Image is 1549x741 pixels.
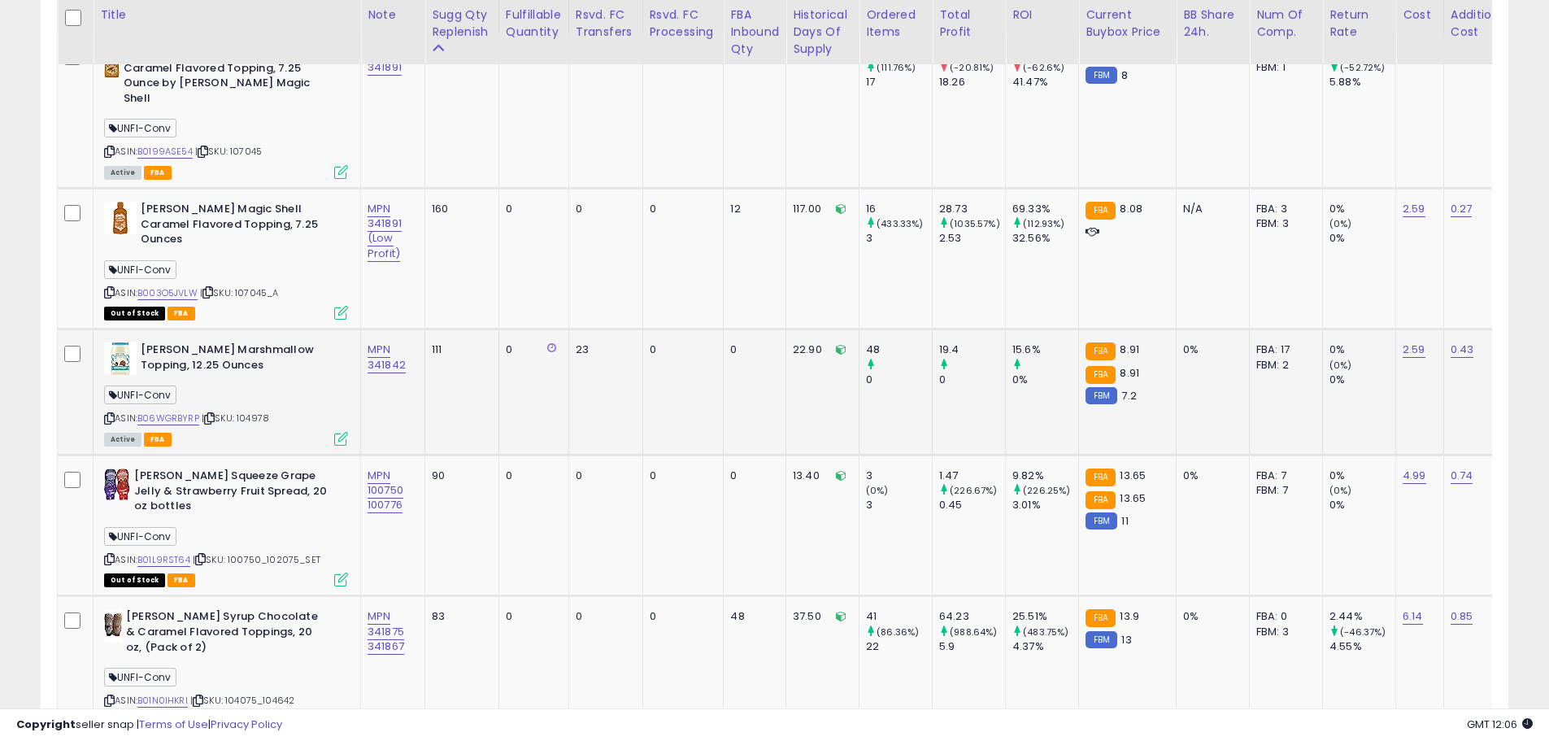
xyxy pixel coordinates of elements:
[576,202,630,216] div: 0
[1121,632,1131,647] span: 13
[1340,625,1386,639] small: (-46.37%)
[506,342,556,357] div: 0
[1183,7,1242,41] div: BB Share 24h.
[1329,217,1352,230] small: (0%)
[877,625,919,639] small: (86.36%)
[1329,202,1395,216] div: 0%
[1086,387,1117,404] small: FBM
[104,469,130,501] img: 5155beqH3cL._SL40_.jpg
[730,342,773,357] div: 0
[939,639,1005,654] div: 5.9
[1012,609,1078,624] div: 25.51%
[1121,388,1136,403] span: 7.2
[650,609,711,624] div: 0
[211,717,282,732] a: Privacy Policy
[104,119,176,137] span: UNFI-Conv
[1403,201,1425,217] a: 2.59
[1086,202,1116,220] small: FBA
[432,7,492,41] div: Sugg Qty Replenish
[104,469,348,585] div: ASIN:
[144,433,172,447] span: FBA
[104,573,165,587] span: All listings that are currently out of stock and unavailable for purchase on Amazon
[104,668,176,687] span: UNFI-Conv
[1403,608,1423,625] a: 6.14
[939,7,999,41] div: Total Profit
[1086,469,1116,486] small: FBA
[793,469,846,483] div: 13.40
[866,498,932,512] div: 3
[1329,7,1389,41] div: Return Rate
[139,717,208,732] a: Terms of Use
[1183,342,1237,357] div: 0%
[506,609,556,624] div: 0
[650,342,711,357] div: 0
[1120,201,1142,216] span: 8.08
[16,717,76,732] strong: Copyright
[950,217,1000,230] small: (1035.57%)
[576,7,636,41] div: Rsvd. FC Transfers
[1023,625,1068,639] small: (483.75%)
[1086,512,1117,530] small: FBM
[1329,639,1395,654] div: 4.55%
[1086,7,1169,41] div: Current Buybox Price
[1451,468,1473,484] a: 0.74
[1086,366,1116,384] small: FBA
[1120,365,1139,381] span: 8.91
[432,609,486,624] div: 83
[202,412,269,425] span: | SKU: 104978
[137,412,199,425] a: B06WGRBYRP
[168,307,195,320] span: FBA
[368,201,402,262] a: MPN 341891 (Low Profit)
[1451,201,1473,217] a: 0.27
[137,286,198,300] a: B003O5JVLW
[866,639,932,654] div: 22
[104,202,348,318] div: ASIN:
[576,342,630,357] div: 23
[1329,469,1395,483] div: 0%
[1012,7,1072,24] div: ROI
[576,469,630,483] div: 0
[1012,373,1078,387] div: 0%
[1451,608,1473,625] a: 0.85
[432,202,486,216] div: 160
[1256,469,1310,483] div: FBA: 7
[866,469,932,483] div: 3
[200,286,279,299] span: | SKU: 107045_A
[939,469,1005,483] div: 1.47
[104,260,176,279] span: UNFI-Conv
[1120,490,1146,506] span: 13.65
[1012,75,1078,89] div: 41.47%
[793,7,852,58] div: Historical Days Of Supply
[368,7,418,24] div: Note
[877,217,923,230] small: (433.33%)
[1183,469,1237,483] div: 0%
[1256,609,1310,624] div: FBA: 0
[877,61,916,74] small: (111.76%)
[16,717,282,733] div: seller snap | |
[141,342,338,377] b: [PERSON_NAME] Marshmallow Topping, 12.25 Ounces
[168,573,195,587] span: FBA
[100,7,354,24] div: Title
[104,46,348,177] div: ASIN:
[1340,61,1385,74] small: (-52.72%)
[950,484,997,497] small: (226.67%)
[730,609,773,624] div: 48
[866,342,932,357] div: 48
[1183,202,1237,216] div: N/A
[939,231,1005,246] div: 2.53
[368,342,406,373] a: MPN 341842
[1256,202,1310,216] div: FBA: 3
[126,609,324,659] b: [PERSON_NAME] Syrup Chocolate & Caramel Flavored Toppings, 20 oz, (Pack of 2)
[939,202,1005,216] div: 28.73
[1086,609,1116,627] small: FBA
[104,527,176,546] span: UNFI-Conv
[1012,498,1078,512] div: 3.01%
[950,61,994,74] small: (-20.81%)
[1451,7,1510,41] div: Additional Cost
[939,342,1005,357] div: 19.4
[1256,625,1310,639] div: FBM: 3
[1012,639,1078,654] div: 4.37%
[1086,67,1117,84] small: FBM
[137,145,193,159] a: B0199ASE54
[104,433,141,447] span: All listings currently available for purchase on Amazon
